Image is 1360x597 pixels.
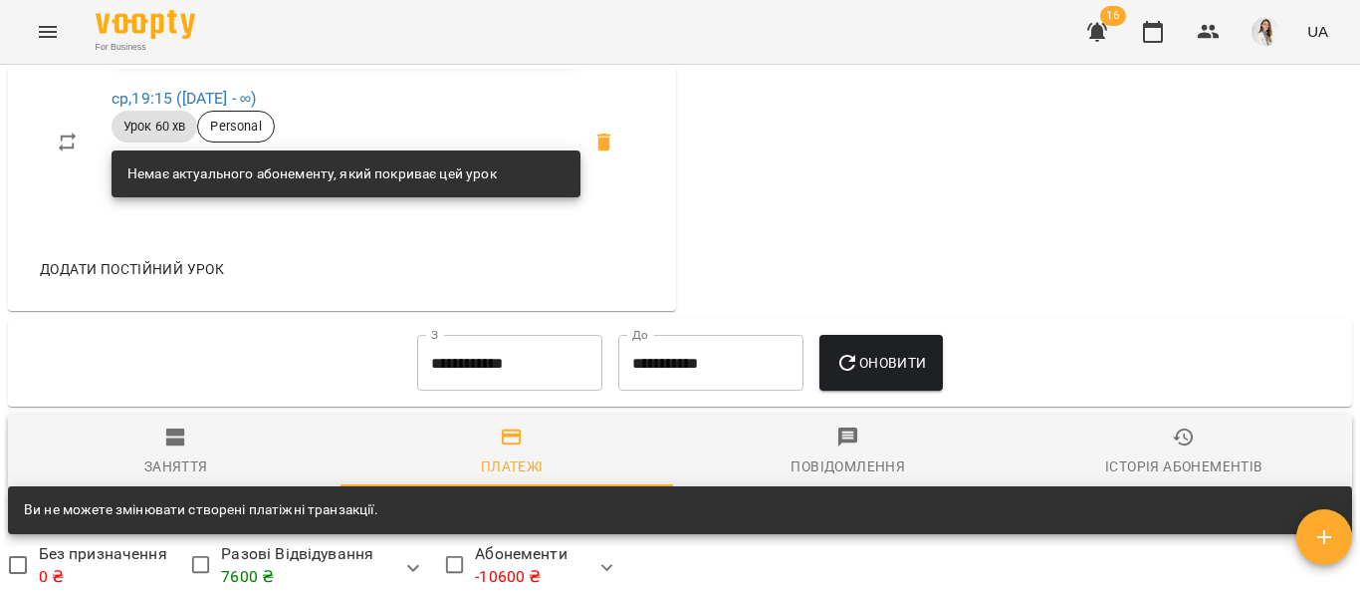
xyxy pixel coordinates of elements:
[221,565,373,589] p: 7600 ₴
[112,89,256,108] a: ср,19:15 ([DATE] - ∞)
[580,119,628,166] span: Видалити приватний урок Гітара ср 19:15 клієнта Сергій Щуров
[1100,6,1126,26] span: 16
[24,8,72,56] button: Menu
[1251,18,1279,46] img: abcb920824ed1c0b1cb573ad24907a7f.png
[39,565,167,589] p: 0 ₴
[112,118,197,136] span: Урок 60 хв
[475,542,567,589] span: Абонементи
[791,454,905,478] div: Повідомлення
[819,335,942,391] button: Оновити
[1105,454,1262,478] div: Історія абонементів
[1299,13,1336,50] button: UA
[127,156,497,192] div: Немає актуального абонементу, який покриває цей урок
[96,41,195,54] span: For Business
[40,257,224,281] span: Додати постійний урок
[475,565,567,589] p: -10600 ₴
[96,10,195,39] img: Voopty Logo
[1307,21,1328,42] span: UA
[481,454,544,478] div: Платежі
[221,542,373,589] span: Разові Відвідування
[835,351,926,375] span: Оновити
[24,492,378,528] div: Ви не можете змінювати створені платіжні транзакції.
[32,251,232,287] button: Додати постійний урок
[39,542,167,589] span: Без призначення
[144,454,208,478] div: Заняття
[198,118,273,136] span: Personal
